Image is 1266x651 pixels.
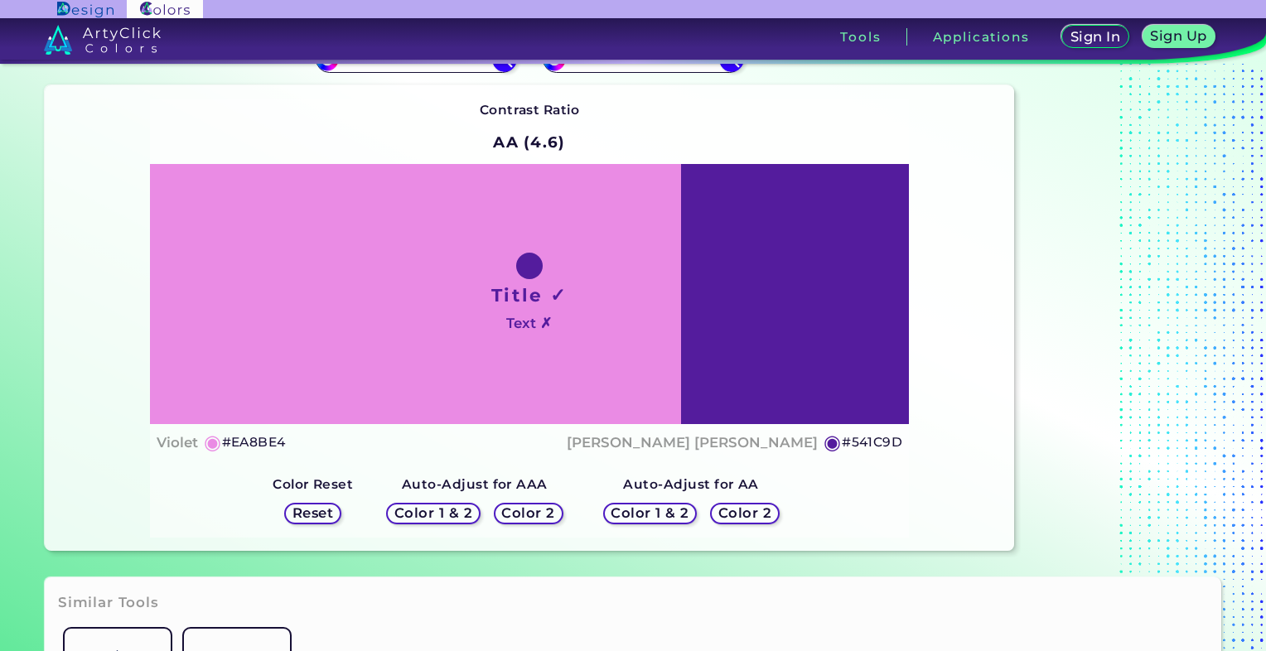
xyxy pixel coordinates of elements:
[506,311,552,335] h4: Text ✗
[1065,27,1126,47] a: Sign In
[157,431,198,455] h4: Violet
[273,476,353,492] strong: Color Reset
[1153,30,1205,42] h5: Sign Up
[398,507,468,519] h5: Color 1 & 2
[623,476,758,492] strong: Auto-Adjust for AA
[824,432,842,452] h5: ◉
[294,507,331,519] h5: Reset
[615,507,685,519] h5: Color 1 & 2
[842,432,902,453] h5: #541C9D
[58,593,159,613] h3: Similar Tools
[480,102,580,118] strong: Contrast Ratio
[204,432,222,452] h5: ◉
[840,31,881,43] h3: Tools
[1146,27,1211,47] a: Sign Up
[1073,31,1119,43] h5: Sign In
[491,282,568,307] h1: Title ✓
[933,31,1030,43] h3: Applications
[486,124,573,161] h2: AA (4.6)
[567,431,818,455] h4: [PERSON_NAME] [PERSON_NAME]
[402,476,548,492] strong: Auto-Adjust for AAA
[721,507,769,519] h5: Color 2
[222,432,286,453] h5: #EA8BE4
[44,25,161,55] img: logo_artyclick_colors_white.svg
[57,2,113,17] img: ArtyClick Design logo
[505,507,553,519] h5: Color 2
